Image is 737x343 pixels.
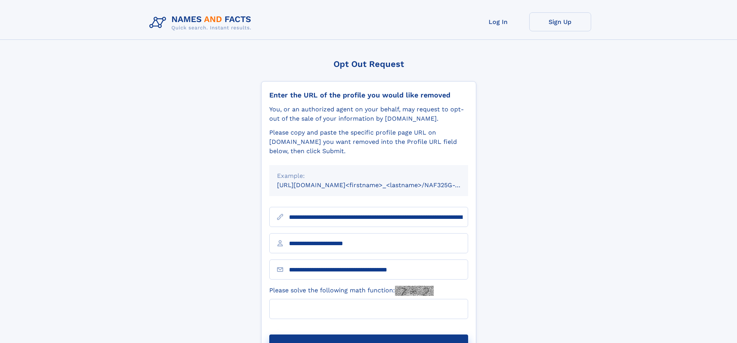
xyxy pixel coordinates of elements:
small: [URL][DOMAIN_NAME]<firstname>_<lastname>/NAF325G-xxxxxxxx [277,181,483,189]
div: Example: [277,171,460,181]
div: Opt Out Request [261,59,476,69]
div: You, or an authorized agent on your behalf, may request to opt-out of the sale of your informatio... [269,105,468,123]
a: Sign Up [529,12,591,31]
div: Enter the URL of the profile you would like removed [269,91,468,99]
a: Log In [467,12,529,31]
img: Logo Names and Facts [146,12,258,33]
label: Please solve the following math function: [269,286,434,296]
div: Please copy and paste the specific profile page URL on [DOMAIN_NAME] you want removed into the Pr... [269,128,468,156]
